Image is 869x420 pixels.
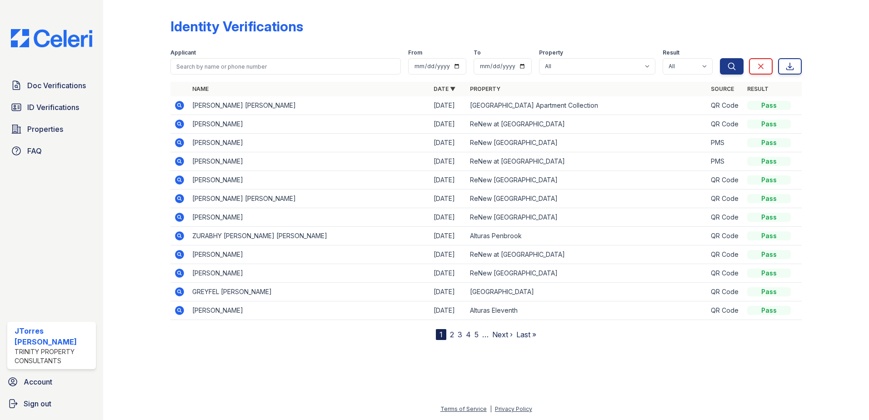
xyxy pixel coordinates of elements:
td: [PERSON_NAME] [189,134,430,152]
a: 5 [474,330,479,339]
td: QR Code [707,245,744,264]
a: 4 [466,330,471,339]
div: 1 [436,329,446,340]
a: Sign out [4,395,100,413]
label: Applicant [170,49,196,56]
a: FAQ [7,142,96,160]
a: Source [711,85,734,92]
td: PMS [707,152,744,171]
a: Name [192,85,209,92]
td: [DATE] [430,96,466,115]
td: GREYFEL [PERSON_NAME] [189,283,430,301]
td: ReNew [GEOGRAPHIC_DATA] [466,171,708,190]
td: QR Code [707,301,744,320]
div: Identity Verifications [170,18,303,35]
div: Trinity Property Consultants [15,347,92,365]
td: [PERSON_NAME] [189,208,430,227]
div: | [490,405,492,412]
label: To [474,49,481,56]
div: Pass [747,287,791,296]
td: [PERSON_NAME] [PERSON_NAME] [189,96,430,115]
a: Doc Verifications [7,76,96,95]
div: Pass [747,213,791,222]
span: Sign out [24,398,51,409]
div: Pass [747,250,791,259]
div: Pass [747,194,791,203]
a: Result [747,85,769,92]
a: 3 [458,330,462,339]
div: Pass [747,157,791,166]
td: Alturas Penbrook [466,227,708,245]
td: ReNew [GEOGRAPHIC_DATA] [466,190,708,208]
td: [DATE] [430,115,466,134]
span: FAQ [27,145,42,156]
td: [DATE] [430,171,466,190]
td: ReNew at [GEOGRAPHIC_DATA] [466,152,708,171]
div: Pass [747,120,791,129]
td: ReNew [GEOGRAPHIC_DATA] [466,134,708,152]
td: [PERSON_NAME] [189,115,430,134]
div: Pass [747,269,791,278]
td: Alturas Eleventh [466,301,708,320]
a: Date ▼ [434,85,455,92]
td: QR Code [707,227,744,245]
td: [DATE] [430,245,466,264]
span: Properties [27,124,63,135]
label: From [408,49,422,56]
td: QR Code [707,208,744,227]
td: [PERSON_NAME] [189,301,430,320]
a: Account [4,373,100,391]
a: Next › [492,330,513,339]
a: Property [470,85,500,92]
a: Properties [7,120,96,138]
td: [PERSON_NAME] [PERSON_NAME] [189,190,430,208]
td: QR Code [707,264,744,283]
td: QR Code [707,171,744,190]
a: Privacy Policy [495,405,532,412]
label: Result [663,49,679,56]
span: Account [24,376,52,387]
td: [DATE] [430,227,466,245]
a: ID Verifications [7,98,96,116]
td: [DATE] [430,301,466,320]
td: [GEOGRAPHIC_DATA] Apartment Collection [466,96,708,115]
td: [PERSON_NAME] [189,245,430,264]
td: ZURABHY [PERSON_NAME] [PERSON_NAME] [189,227,430,245]
span: Doc Verifications [27,80,86,91]
td: [PERSON_NAME] [189,264,430,283]
input: Search by name or phone number [170,58,401,75]
td: [DATE] [430,264,466,283]
td: [DATE] [430,152,466,171]
td: [DATE] [430,134,466,152]
div: JTorres [PERSON_NAME] [15,325,92,347]
span: … [482,329,489,340]
div: Pass [747,101,791,110]
div: Pass [747,306,791,315]
span: ID Verifications [27,102,79,113]
a: Terms of Service [440,405,487,412]
td: [DATE] [430,190,466,208]
a: 2 [450,330,454,339]
td: QR Code [707,96,744,115]
td: [DATE] [430,208,466,227]
td: QR Code [707,283,744,301]
td: [GEOGRAPHIC_DATA] [466,283,708,301]
td: QR Code [707,115,744,134]
div: Pass [747,138,791,147]
td: ReNew [GEOGRAPHIC_DATA] [466,208,708,227]
label: Property [539,49,563,56]
div: Pass [747,231,791,240]
div: Pass [747,175,791,185]
td: [DATE] [430,283,466,301]
td: ReNew at [GEOGRAPHIC_DATA] [466,115,708,134]
a: Last » [516,330,536,339]
td: ReNew at [GEOGRAPHIC_DATA] [466,245,708,264]
td: PMS [707,134,744,152]
td: ReNew [GEOGRAPHIC_DATA] [466,264,708,283]
td: [PERSON_NAME] [189,152,430,171]
td: QR Code [707,190,744,208]
img: CE_Logo_Blue-a8612792a0a2168367f1c8372b55b34899dd931a85d93a1a3d3e32e68fde9ad4.png [4,29,100,47]
td: [PERSON_NAME] [189,171,430,190]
